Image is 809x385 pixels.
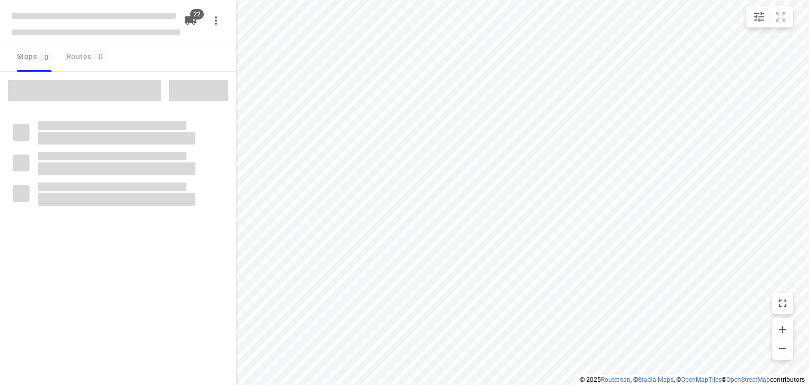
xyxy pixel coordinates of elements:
[601,376,630,383] a: Routetitan
[681,376,722,383] a: OpenMapTiles
[746,6,793,27] div: small contained button group
[638,376,674,383] a: Stadia Maps
[726,376,770,383] a: OpenStreetMap
[580,376,805,383] li: © 2025 , © , © © contributors
[748,6,769,27] button: Map settings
